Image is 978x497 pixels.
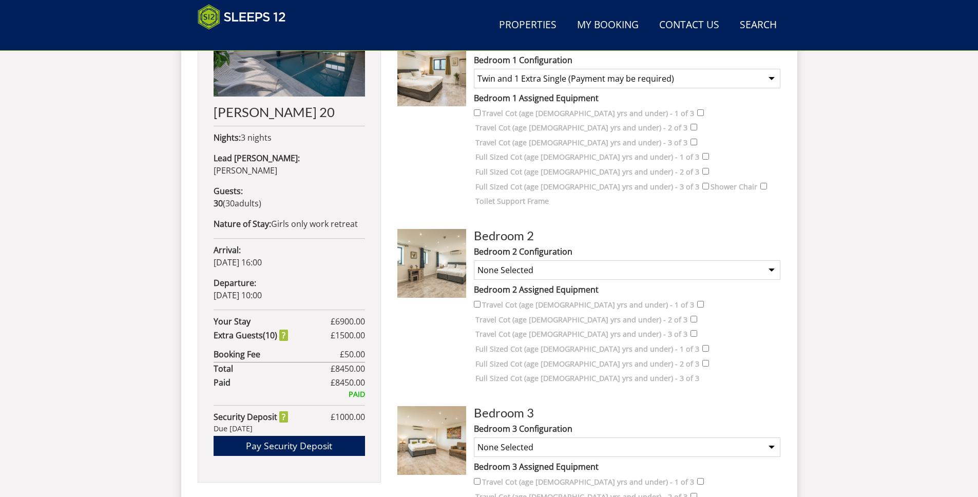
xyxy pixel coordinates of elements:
[475,358,699,370] label: Full Sized Cot (age [DEMOGRAPHIC_DATA] yrs and under) - 2 of 3
[214,436,365,456] a: Pay Security Deposit
[335,411,365,423] span: 1000.00
[474,283,780,296] label: Bedroom 2 Assigned Equipment
[736,14,781,37] a: Search
[475,166,699,178] label: Full Sized Cot (age [DEMOGRAPHIC_DATA] yrs and under) - 2 of 3
[331,376,365,389] span: £
[475,151,699,163] label: Full Sized Cot (age [DEMOGRAPHIC_DATA] yrs and under) - 1 of 3
[482,299,694,311] label: Travel Cot (age [DEMOGRAPHIC_DATA] yrs and under) - 1 of 3
[397,229,466,298] img: Room Image
[255,198,259,209] span: s
[482,476,694,488] label: Travel Cot (age [DEMOGRAPHIC_DATA] yrs and under) - 1 of 3
[397,406,466,475] img: Room Image
[214,244,365,269] p: [DATE] 16:00
[331,362,365,375] span: £
[475,329,687,340] label: Travel Cot (age [DEMOGRAPHIC_DATA] yrs and under) - 3 of 3
[214,277,365,301] p: [DATE] 10:00
[475,181,699,193] label: Full Sized Cot (age [DEMOGRAPHIC_DATA] yrs and under) - 3 of 3
[214,198,223,209] strong: 30
[265,330,275,341] span: 10
[225,198,259,209] span: adult
[214,362,331,375] strong: Total
[193,36,300,45] iframe: Customer reviews powered by Trustpilot
[214,165,277,176] span: [PERSON_NAME]
[475,373,699,384] label: Full Sized Cot (age [DEMOGRAPHIC_DATA] yrs and under) - 3 of 3
[214,348,340,360] strong: Booking Fee
[214,131,365,144] p: 3 nights
[331,411,365,423] span: £
[214,218,271,230] strong: Nature of Stay:
[214,218,365,230] p: Girls only work retreat
[573,14,643,37] a: My Booking
[344,349,365,360] span: 50.00
[214,277,256,289] strong: Departure:
[475,343,699,355] label: Full Sized Cot (age [DEMOGRAPHIC_DATA] yrs and under) - 1 of 3
[331,315,365,328] span: £
[225,198,235,209] span: 30
[474,229,780,242] h3: Bedroom 2
[335,377,365,388] span: 8450.00
[214,185,243,197] strong: Guests:
[474,423,780,435] label: Bedroom 3 Configuration
[335,330,365,341] span: 1500.00
[335,316,365,327] span: 6900.00
[214,411,288,423] strong: Security Deposit
[495,14,561,37] a: Properties
[214,329,288,341] strong: Extra Guest ( )
[214,105,365,119] h2: [PERSON_NAME] 20
[474,461,780,473] label: Bedroom 3 Assigned Equipment
[214,423,365,434] div: Due [DATE]
[474,406,780,419] h3: Bedroom 3
[474,245,780,258] label: Bedroom 2 Configuration
[214,132,241,143] strong: Nights:
[198,4,286,30] img: Sleeps 12
[214,315,331,328] strong: Your Stay
[474,92,780,104] label: Bedroom 1 Assigned Equipment
[475,314,687,326] label: Travel Cot (age [DEMOGRAPHIC_DATA] yrs and under) - 2 of 3
[214,376,331,389] strong: Paid
[214,152,300,164] strong: Lead [PERSON_NAME]:
[214,198,261,209] span: ( )
[214,389,365,400] div: PAID
[482,108,694,119] label: Travel Cot (age [DEMOGRAPHIC_DATA] yrs and under) - 1 of 3
[335,363,365,374] span: 8450.00
[259,330,263,341] span: s
[331,329,365,341] span: £
[711,181,757,193] label: Shower Chair
[474,54,780,66] label: Bedroom 1 Configuration
[475,196,549,207] label: Toilet Support Frame
[655,14,723,37] a: Contact Us
[397,37,466,106] img: Room Image
[214,244,241,256] strong: Arrival:
[340,348,365,360] span: £
[475,137,687,148] label: Travel Cot (age [DEMOGRAPHIC_DATA] yrs and under) - 3 of 3
[475,122,687,133] label: Travel Cot (age [DEMOGRAPHIC_DATA] yrs and under) - 2 of 3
